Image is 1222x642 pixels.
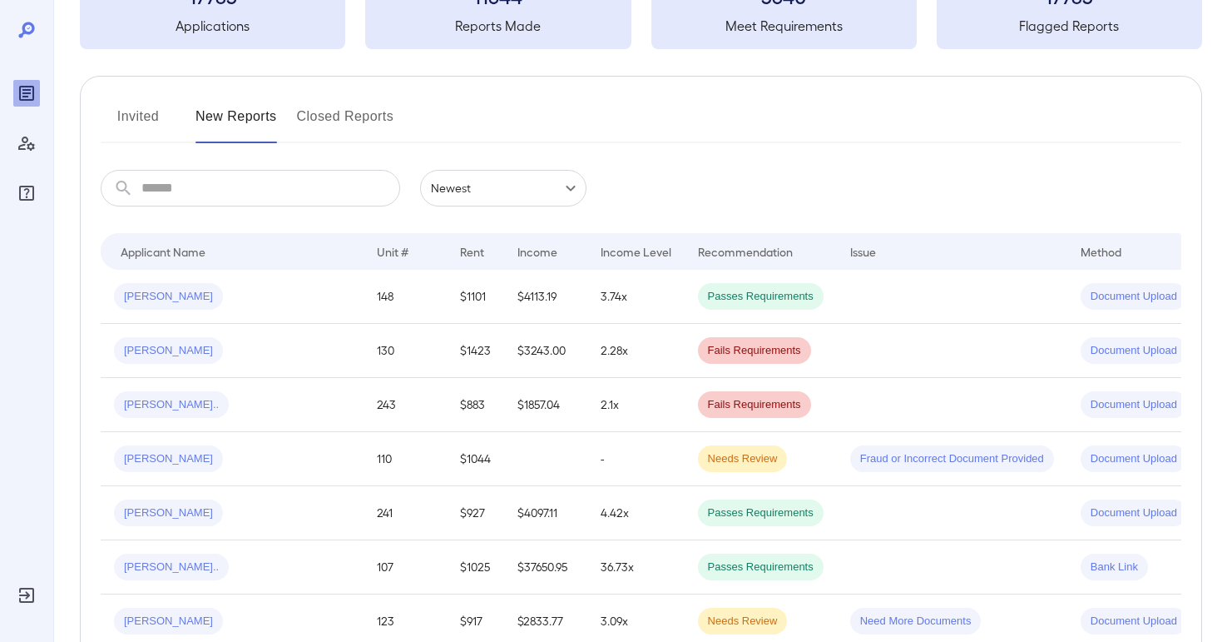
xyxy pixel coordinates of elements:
[504,324,587,378] td: $3243.00
[114,505,223,521] span: [PERSON_NAME]
[365,16,631,36] h5: Reports Made
[195,103,277,143] button: New Reports
[364,324,447,378] td: 130
[114,289,223,305] span: [PERSON_NAME]
[1081,343,1187,359] span: Document Upload
[364,486,447,540] td: 241
[114,451,223,467] span: [PERSON_NAME]
[364,378,447,432] td: 243
[121,241,205,261] div: Applicant Name
[698,241,793,261] div: Recommendation
[364,432,447,486] td: 110
[651,16,917,36] h5: Meet Requirements
[698,614,788,630] span: Needs Review
[1081,451,1187,467] span: Document Upload
[447,432,504,486] td: $1044
[698,397,811,413] span: Fails Requirements
[850,614,982,630] span: Need More Documents
[504,486,587,540] td: $4097.11
[114,343,223,359] span: [PERSON_NAME]
[364,270,447,324] td: 148
[297,103,394,143] button: Closed Reports
[114,397,229,413] span: [PERSON_NAME]..
[1081,505,1187,521] span: Document Upload
[114,560,229,575] span: [PERSON_NAME]..
[447,378,504,432] td: $883
[1081,241,1121,261] div: Method
[13,130,40,157] div: Manage Users
[698,505,824,521] span: Passes Requirements
[114,614,223,630] span: [PERSON_NAME]
[13,582,40,609] div: Log Out
[587,540,685,595] td: 36.73x
[850,241,877,261] div: Issue
[101,103,176,143] button: Invited
[504,540,587,595] td: $37650.95
[937,16,1202,36] h5: Flagged Reports
[364,540,447,595] td: 107
[1081,560,1148,575] span: Bank Link
[13,80,40,107] div: Reports
[377,241,408,261] div: Unit #
[698,343,811,359] span: Fails Requirements
[420,170,586,207] div: Newest
[698,451,788,467] span: Needs Review
[587,378,685,432] td: 2.1x
[698,289,824,305] span: Passes Requirements
[587,432,685,486] td: -
[80,16,345,36] h5: Applications
[850,451,1054,467] span: Fraud or Incorrect Document Provided
[447,540,504,595] td: $1025
[447,486,504,540] td: $927
[460,241,487,261] div: Rent
[504,270,587,324] td: $4113.19
[587,486,685,540] td: 4.42x
[1081,614,1187,630] span: Document Upload
[1081,397,1187,413] span: Document Upload
[447,270,504,324] td: $1101
[698,560,824,575] span: Passes Requirements
[1081,289,1187,305] span: Document Upload
[587,324,685,378] td: 2.28x
[517,241,557,261] div: Income
[13,180,40,207] div: FAQ
[504,378,587,432] td: $1857.04
[587,270,685,324] td: 3.74x
[447,324,504,378] td: $1423
[601,241,671,261] div: Income Level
